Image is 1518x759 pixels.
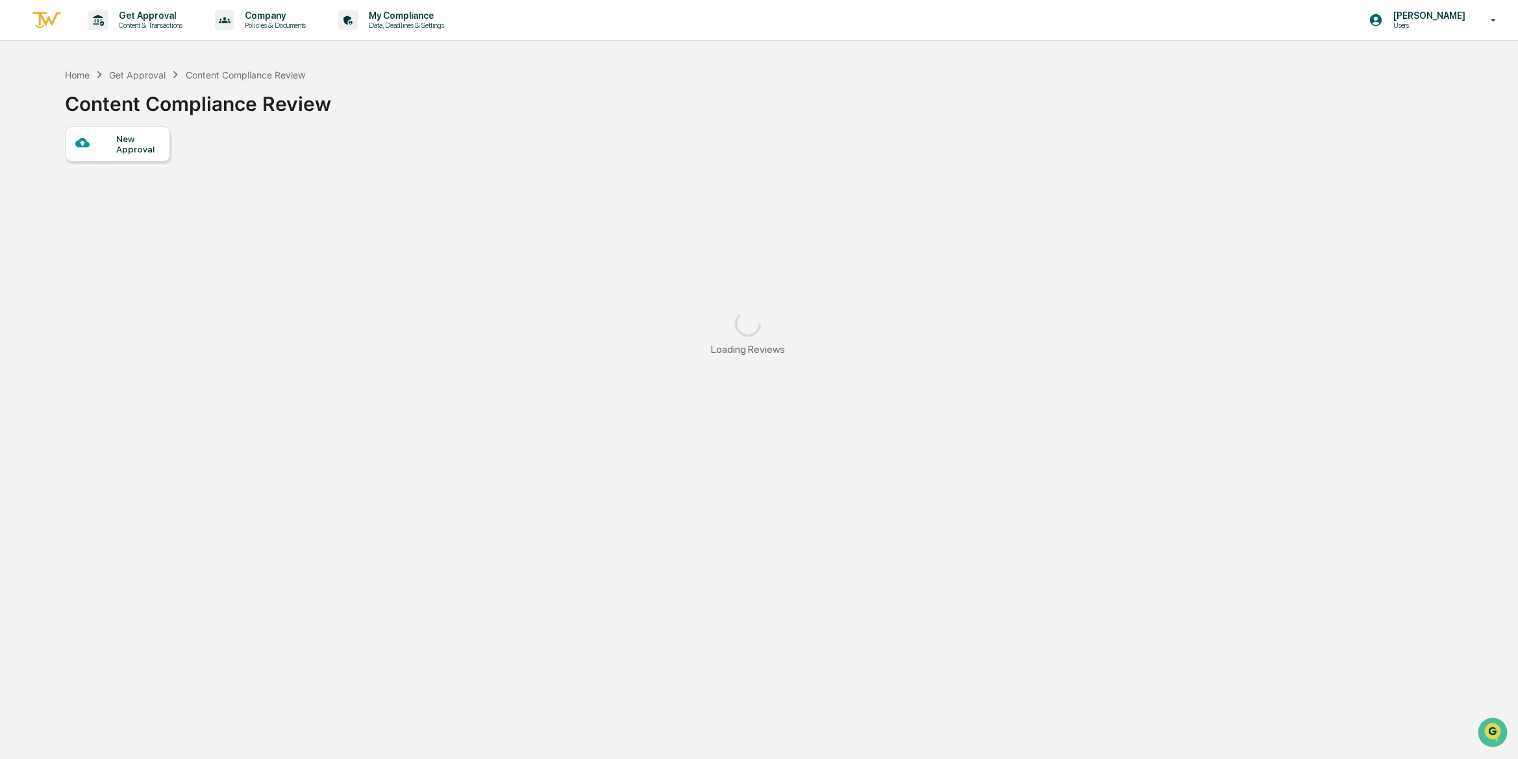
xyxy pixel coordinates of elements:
[711,343,785,355] div: Loading Reviews
[13,27,236,48] p: How can we help?
[108,21,189,30] p: Content & Transactions
[65,69,90,80] div: Home
[109,69,166,80] div: Get Approval
[221,103,236,119] button: Start new chat
[107,163,161,176] span: Attestations
[108,10,189,21] p: Get Approval
[92,219,157,230] a: Powered byPylon
[129,220,157,230] span: Pylon
[89,158,166,182] a: 🗄️Attestations
[44,99,213,112] div: Start new chat
[26,163,84,176] span: Preclearance
[26,188,82,201] span: Data Lookup
[13,99,36,123] img: 1746055101610-c473b297-6a78-478c-a979-82029cc54cd1
[31,10,62,31] img: logo
[186,69,305,80] div: Content Compliance Review
[13,165,23,175] div: 🖐️
[358,10,451,21] p: My Compliance
[358,21,451,30] p: Data, Deadlines & Settings
[13,189,23,200] div: 🔎
[1383,10,1472,21] p: [PERSON_NAME]
[116,134,160,154] div: New Approval
[8,183,87,206] a: 🔎Data Lookup
[1476,716,1512,751] iframe: Open customer support
[65,82,331,115] div: Content Compliance Review
[44,112,164,123] div: We're available if you need us!
[8,158,89,182] a: 🖐️Preclearance
[234,21,312,30] p: Policies & Documents
[234,10,312,21] p: Company
[94,165,105,175] div: 🗄️
[1383,21,1472,30] p: Users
